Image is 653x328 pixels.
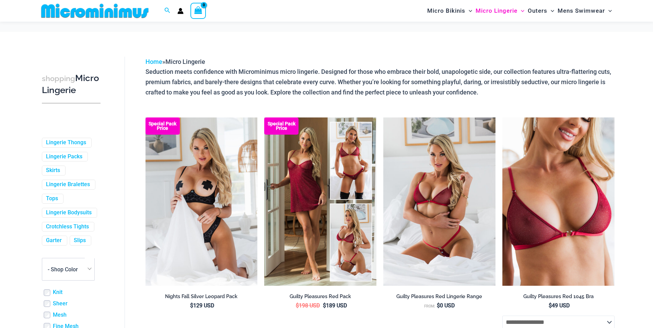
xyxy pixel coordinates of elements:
[264,293,376,300] h2: Guilty Pleasures Red Pack
[383,117,495,286] img: Guilty Pleasures Red 1045 Bra 689 Micro 05
[424,304,435,308] span: From:
[383,293,495,300] h2: Guilty Pleasures Red Lingerie Range
[53,289,62,296] a: Knit
[145,122,180,131] b: Special Pack Price
[145,58,205,65] span: »
[164,7,171,15] a: Search icon link
[145,67,615,97] p: Seduction meets confidence with Microminimus micro lingerie. Designed for those who embrace their...
[48,266,78,273] span: - Shop Color
[145,117,258,286] a: Nights Fall Silver Leopard 1036 Bra 6046 Thong 09v2 Nights Fall Silver Leopard 1036 Bra 6046 Thon...
[46,181,90,188] a: Lingerie Bralettes
[323,302,347,309] bdi: 189 USD
[264,117,376,286] img: Guilty Pleasures Red Collection Pack F
[145,293,258,302] a: Nights Fall Silver Leopard Pack
[383,293,495,302] a: Guilty Pleasures Red Lingerie Range
[264,293,376,302] a: Guilty Pleasures Red Pack
[264,122,299,131] b: Special Pack Price
[528,2,547,20] span: Outers
[424,1,615,21] nav: Site Navigation
[165,58,205,65] span: Micro Lingerie
[46,209,92,216] a: Lingerie Bodysuits
[46,195,58,202] a: Tops
[190,302,193,309] span: $
[517,2,524,20] span: Menu Toggle
[296,302,299,309] span: $
[383,117,495,286] a: Guilty Pleasures Red 1045 Bra 689 Micro 05Guilty Pleasures Red 1045 Bra 689 Micro 06Guilty Pleasu...
[437,302,455,309] bdi: 0 USD
[556,2,614,20] a: Mens SwimwearMenu ToggleMenu Toggle
[46,223,89,230] a: Crotchless Tights
[42,72,101,96] h3: Micro Lingerie
[46,237,62,244] a: Garter
[145,58,162,65] a: Home
[549,302,570,309] bdi: 49 USD
[46,153,82,160] a: Lingerie Packs
[558,2,605,20] span: Mens Swimwear
[42,258,95,281] span: - Shop Color
[74,237,86,244] a: Slips
[605,2,612,20] span: Menu Toggle
[46,139,86,146] a: Lingerie Thongs
[53,312,67,319] a: Mesh
[502,293,615,302] a: Guilty Pleasures Red 1045 Bra
[145,293,258,300] h2: Nights Fall Silver Leopard Pack
[145,117,258,286] img: Nights Fall Silver Leopard 1036 Bra 6046 Thong 09v2
[53,300,68,307] a: Sheer
[190,3,206,19] a: View Shopping Cart, empty
[264,117,376,286] a: Guilty Pleasures Red Collection Pack F Guilty Pleasures Red Collection Pack BGuilty Pleasures Red...
[42,74,75,83] span: shopping
[526,2,556,20] a: OutersMenu ToggleMenu Toggle
[502,293,615,300] h2: Guilty Pleasures Red 1045 Bra
[465,2,472,20] span: Menu Toggle
[296,302,320,309] bdi: 198 USD
[502,117,615,286] a: Guilty Pleasures Red 1045 Bra 01Guilty Pleasures Red 1045 Bra 02Guilty Pleasures Red 1045 Bra 02
[476,2,517,20] span: Micro Lingerie
[437,302,440,309] span: $
[425,2,474,20] a: Micro BikinisMenu ToggleMenu Toggle
[474,2,526,20] a: Micro LingerieMenu ToggleMenu Toggle
[323,302,326,309] span: $
[547,2,554,20] span: Menu Toggle
[549,302,552,309] span: $
[46,167,60,174] a: Skirts
[177,8,184,14] a: Account icon link
[427,2,465,20] span: Micro Bikinis
[190,302,214,309] bdi: 129 USD
[38,3,151,19] img: MM SHOP LOGO FLAT
[42,258,94,280] span: - Shop Color
[502,117,615,286] img: Guilty Pleasures Red 1045 Bra 01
